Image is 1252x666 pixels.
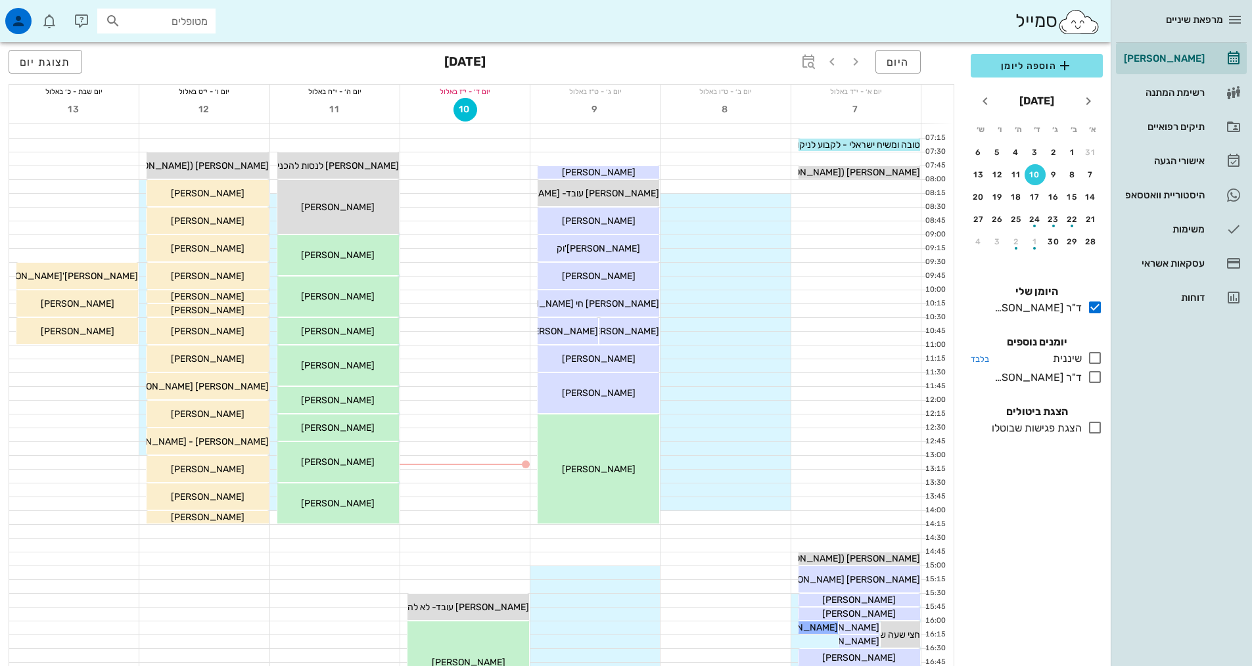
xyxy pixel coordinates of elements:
div: 13 [968,170,989,179]
h4: הצגת ביטולים [971,404,1103,420]
span: [PERSON_NAME] [171,271,244,282]
button: 13 [968,164,989,185]
div: 12:30 [921,422,948,433]
div: יום ג׳ - ט״ז באלול [530,85,660,98]
div: 14:00 [921,505,948,516]
span: [PERSON_NAME] עובד- [PERSON_NAME] [486,188,659,199]
div: 11:45 [921,381,948,392]
span: [PERSON_NAME] [171,305,244,316]
span: [PERSON_NAME] [41,298,114,309]
button: 4 [1006,142,1027,163]
div: 16:30 [921,643,948,654]
button: 2 [1043,142,1064,163]
div: 15:30 [921,588,948,599]
div: 10:45 [921,326,948,337]
th: ד׳ [1028,118,1045,141]
span: [PERSON_NAME] - [PERSON_NAME] [113,436,269,447]
span: 8 [714,104,737,115]
span: [PERSON_NAME] ([PERSON_NAME]) [113,160,269,171]
span: [PERSON_NAME] [562,215,636,227]
button: 31 [1080,142,1101,163]
div: 17 [1025,192,1046,202]
div: 20 [968,192,989,202]
div: 14 [1080,192,1101,202]
span: [PERSON_NAME] [586,326,659,337]
div: תיקים רפואיים [1121,122,1205,132]
button: 4 [968,231,989,252]
div: יום ד׳ - י״ז באלול [400,85,530,98]
button: 19 [987,187,1008,208]
div: 7 [1080,170,1101,179]
div: 08:15 [921,188,948,199]
span: [PERSON_NAME] [301,456,375,468]
button: 9 [584,98,607,122]
span: [PERSON_NAME] [171,353,244,365]
div: 08:45 [921,215,948,227]
a: רשימת המתנה [1116,77,1247,108]
span: [PERSON_NAME] [PERSON_NAME] [120,381,269,392]
button: 22 [1062,209,1083,230]
span: [PERSON_NAME] [562,388,636,399]
button: 7 [1080,164,1101,185]
div: 1 [1025,237,1046,246]
div: 07:15 [921,133,948,144]
button: 9 [1043,164,1064,185]
div: 09:30 [921,257,948,268]
div: 12:00 [921,395,948,406]
div: 09:45 [921,271,948,282]
div: 3 [1025,148,1046,157]
button: 5 [987,142,1008,163]
div: 24 [1025,215,1046,224]
span: [PERSON_NAME] [822,652,896,663]
div: 9 [1043,170,1064,179]
span: [PERSON_NAME] [301,202,375,213]
a: דוחות [1116,282,1247,313]
div: 25 [1006,215,1027,224]
button: 10 [453,98,477,122]
button: חודש שעבר [1077,89,1100,113]
a: היסטוריית וואטסאפ [1116,179,1247,211]
div: 18 [1006,192,1027,202]
small: בלבד [971,354,989,364]
th: ה׳ [1009,118,1027,141]
div: 3 [987,237,1008,246]
div: 26 [987,215,1008,224]
button: 20 [968,187,989,208]
button: 18 [1006,187,1027,208]
span: 10 [454,104,476,115]
span: 11 [323,104,346,115]
button: 16 [1043,187,1064,208]
div: 31 [1080,148,1101,157]
div: משימות [1121,224,1205,234]
span: [PERSON_NAME] [171,243,244,254]
span: [PERSON_NAME] [822,608,896,619]
span: תצוגת יום [20,56,71,68]
div: 30 [1043,237,1064,246]
div: 10:15 [921,298,948,309]
div: 07:30 [921,146,948,158]
div: 15:00 [921,560,948,571]
button: 8 [714,98,737,122]
div: 08:00 [921,174,948,185]
h4: היומן שלי [971,284,1103,300]
span: [PERSON_NAME] [171,188,244,199]
button: 21 [1080,209,1101,230]
div: 16:15 [921,629,948,640]
div: 19 [987,192,1008,202]
button: 26 [987,209,1008,230]
button: תצוגת יום [9,50,82,74]
span: [PERSON_NAME] [301,291,375,302]
div: 16 [1043,192,1064,202]
span: 9 [584,104,607,115]
th: ו׳ [990,118,1008,141]
div: 07:45 [921,160,948,171]
div: 23 [1043,215,1064,224]
div: 4 [1006,148,1027,157]
span: [PERSON_NAME] חי [PERSON_NAME] [500,298,659,309]
span: [PERSON_NAME] [301,326,375,337]
div: 15:45 [921,602,948,613]
button: [DATE] [1014,88,1059,114]
div: 13:15 [921,464,948,475]
span: [PERSON_NAME] [171,215,244,227]
button: 2 [1006,231,1027,252]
